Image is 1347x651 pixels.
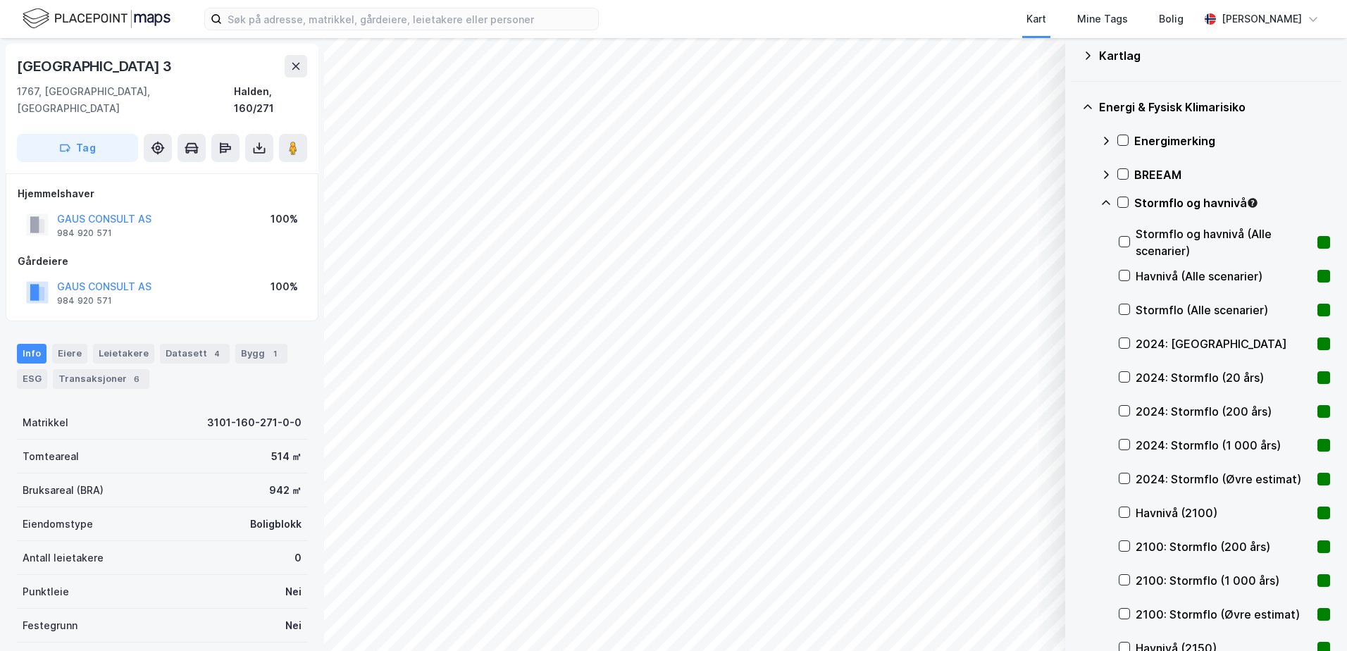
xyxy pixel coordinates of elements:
[285,583,302,600] div: Nei
[1277,583,1347,651] iframe: Chat Widget
[207,414,302,431] div: 3101-160-271-0-0
[250,516,302,533] div: Boligblokk
[271,278,298,295] div: 100%
[23,516,93,533] div: Eiendomstype
[17,83,234,117] div: 1767, [GEOGRAPHIC_DATA], [GEOGRAPHIC_DATA]
[271,448,302,465] div: 514 ㎡
[234,83,307,117] div: Halden, 160/271
[285,617,302,634] div: Nei
[17,369,47,389] div: ESG
[23,414,68,431] div: Matrikkel
[17,344,46,364] div: Info
[17,55,175,77] div: [GEOGRAPHIC_DATA] 3
[271,211,298,228] div: 100%
[1159,11,1184,27] div: Bolig
[1099,47,1330,64] div: Kartlag
[1077,11,1128,27] div: Mine Tags
[23,583,69,600] div: Punktleie
[18,185,306,202] div: Hjemmelshaver
[1136,335,1312,352] div: 2024: [GEOGRAPHIC_DATA]
[93,344,154,364] div: Leietakere
[1136,225,1312,259] div: Stormflo og havnivå (Alle scenarier)
[57,295,112,306] div: 984 920 571
[222,8,598,30] input: Søk på adresse, matrikkel, gårdeiere, leietakere eller personer
[160,344,230,364] div: Datasett
[1026,11,1046,27] div: Kart
[17,134,138,162] button: Tag
[1134,166,1330,183] div: BREEAM
[23,550,104,566] div: Antall leietakere
[1222,11,1302,27] div: [PERSON_NAME]
[23,6,170,31] img: logo.f888ab2527a4732fd821a326f86c7f29.svg
[1136,538,1312,555] div: 2100: Stormflo (200 års)
[23,448,79,465] div: Tomteareal
[1136,437,1312,454] div: 2024: Stormflo (1 000 års)
[57,228,112,239] div: 984 920 571
[1136,268,1312,285] div: Havnivå (Alle scenarier)
[130,372,144,386] div: 6
[23,482,104,499] div: Bruksareal (BRA)
[52,344,87,364] div: Eiere
[1136,504,1312,521] div: Havnivå (2100)
[235,344,287,364] div: Bygg
[1136,302,1312,318] div: Stormflo (Alle scenarier)
[294,550,302,566] div: 0
[18,253,306,270] div: Gårdeiere
[210,347,224,361] div: 4
[53,369,149,389] div: Transaksjoner
[1136,369,1312,386] div: 2024: Stormflo (20 års)
[1136,471,1312,488] div: 2024: Stormflo (Øvre estimat)
[23,617,77,634] div: Festegrunn
[1099,99,1330,116] div: Energi & Fysisk Klimarisiko
[1246,197,1259,209] div: Tooltip anchor
[1136,606,1312,623] div: 2100: Stormflo (Øvre estimat)
[268,347,282,361] div: 1
[1136,572,1312,589] div: 2100: Stormflo (1 000 års)
[269,482,302,499] div: 942 ㎡
[1134,132,1330,149] div: Energimerking
[1136,403,1312,420] div: 2024: Stormflo (200 års)
[1134,194,1330,211] div: Stormflo og havnivå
